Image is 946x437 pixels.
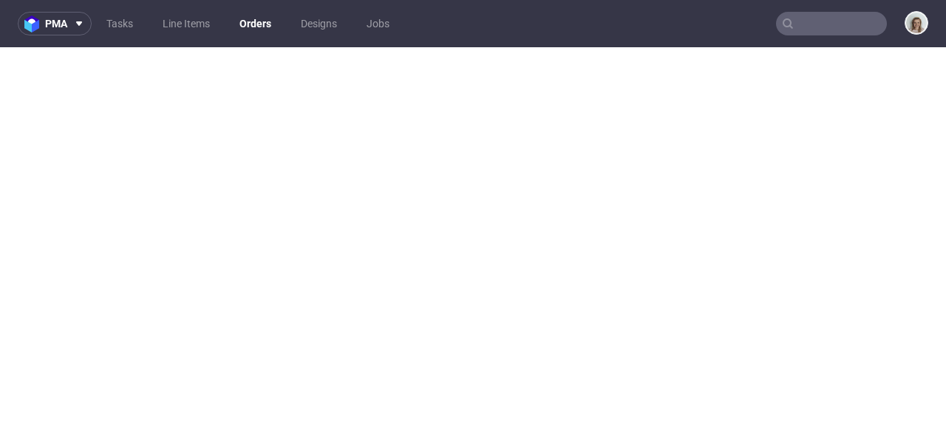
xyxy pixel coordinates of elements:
button: pma [18,12,92,35]
a: Tasks [98,12,142,35]
span: pma [45,18,67,29]
img: Monika Poźniak [906,13,927,33]
img: logo [24,16,45,32]
a: Line Items [154,12,219,35]
a: Designs [292,12,346,35]
a: Orders [231,12,280,35]
a: Jobs [358,12,398,35]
